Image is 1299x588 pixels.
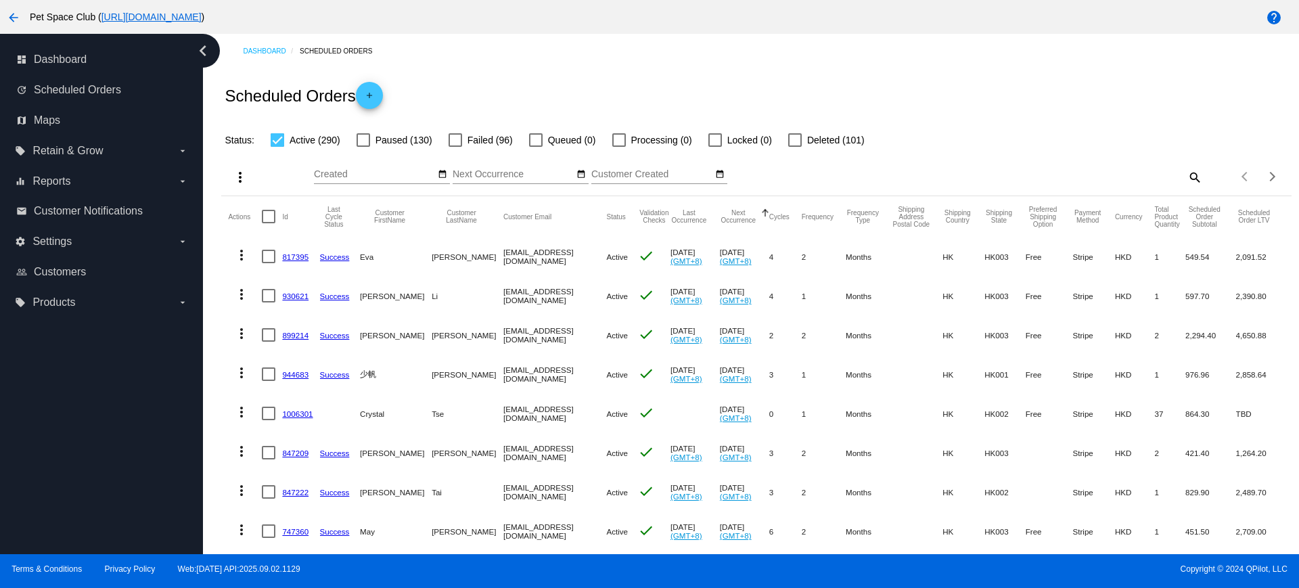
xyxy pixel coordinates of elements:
[1072,355,1114,394] mat-cell: Stripe
[282,331,309,340] a: 899214
[16,110,188,131] a: map Maps
[670,335,702,344] a: (GMT+8)
[606,212,625,221] button: Change sorting for Status
[769,355,802,394] mat-cell: 3
[320,252,350,261] a: Success
[802,276,846,315] mat-cell: 1
[1072,315,1114,355] mat-cell: Stripe
[432,237,503,276] mat-cell: [PERSON_NAME]
[720,472,769,512] mat-cell: [DATE]
[670,492,702,501] a: (GMT+8)
[1115,212,1143,221] button: Change sorting for CurrencyIso
[282,488,309,497] a: 847222
[892,206,931,228] button: Change sorting for ShippingPostcode
[1026,315,1073,355] mat-cell: Free
[320,449,350,457] a: Success
[1115,394,1155,433] mat-cell: HKD
[802,355,846,394] mat-cell: 1
[1115,237,1155,276] mat-cell: HKD
[942,237,984,276] mat-cell: HK
[846,512,892,551] mat-cell: Months
[670,209,708,224] button: Change sorting for LastOccurrenceUtc
[177,176,188,187] i: arrow_drop_down
[16,54,27,65] i: dashboard
[1185,394,1236,433] mat-cell: 864.30
[503,433,606,472] mat-cell: [EMAIL_ADDRESS][DOMAIN_NAME]
[360,209,419,224] button: Change sorting for CustomerFirstName
[1115,512,1155,551] mat-cell: HKD
[360,276,432,315] mat-cell: [PERSON_NAME]
[503,276,606,315] mat-cell: [EMAIL_ADDRESS][DOMAIN_NAME]
[178,564,300,574] a: Web:[DATE] API:2025.09.02.1129
[576,169,586,180] mat-icon: date_range
[320,370,350,379] a: Success
[1072,209,1102,224] button: Change sorting for PaymentMethod.Type
[1072,237,1114,276] mat-cell: Stripe
[670,433,720,472] mat-cell: [DATE]
[105,564,156,574] a: Privacy Policy
[846,394,892,433] mat-cell: Months
[846,209,880,224] button: Change sorting for FrequencyType
[1154,237,1185,276] mat-cell: 1
[1236,237,1285,276] mat-cell: 2,091.52
[1185,433,1236,472] mat-cell: 421.40
[282,252,309,261] a: 817395
[670,512,720,551] mat-cell: [DATE]
[1266,9,1282,26] mat-icon: help
[720,335,752,344] a: (GMT+8)
[177,297,188,308] i: arrow_drop_down
[1154,196,1185,237] mat-header-cell: Total Product Quantity
[432,315,503,355] mat-cell: [PERSON_NAME]
[1026,237,1073,276] mat-cell: Free
[32,296,75,309] span: Products
[769,237,802,276] mat-cell: 4
[638,405,654,421] mat-icon: check
[34,114,60,127] span: Maps
[12,564,82,574] a: Terms & Conditions
[233,365,250,381] mat-icon: more_vert
[942,315,984,355] mat-cell: HK
[438,169,447,180] mat-icon: date_range
[802,472,846,512] mat-cell: 2
[503,394,606,433] mat-cell: [EMAIL_ADDRESS][DOMAIN_NAME]
[233,522,250,538] mat-icon: more_vert
[1236,433,1285,472] mat-cell: 1,264.20
[432,472,503,512] mat-cell: Tai
[720,374,752,383] a: (GMT+8)
[1185,315,1236,355] mat-cell: 2,294.40
[101,12,202,22] a: [URL][DOMAIN_NAME]
[942,512,984,551] mat-cell: HK
[715,169,725,180] mat-icon: date_range
[16,115,27,126] i: map
[942,472,984,512] mat-cell: HK
[802,237,846,276] mat-cell: 2
[16,79,188,101] a: update Scheduled Orders
[360,472,432,512] mat-cell: [PERSON_NAME]
[1236,394,1285,433] mat-cell: TBD
[432,209,491,224] button: Change sorting for CustomerLastName
[1154,355,1185,394] mat-cell: 1
[984,315,1025,355] mat-cell: HK003
[769,212,790,221] button: Change sorting for Cycles
[1072,433,1114,472] mat-cell: Stripe
[1185,206,1224,228] button: Change sorting for Subtotal
[1072,394,1114,433] mat-cell: Stripe
[432,276,503,315] mat-cell: Li
[1026,512,1073,551] mat-cell: Free
[503,472,606,512] mat-cell: [EMAIL_ADDRESS][DOMAIN_NAME]
[606,488,628,497] span: Active
[228,196,262,237] mat-header-cell: Actions
[846,276,892,315] mat-cell: Months
[802,315,846,355] mat-cell: 2
[1236,472,1285,512] mat-cell: 2,489.70
[802,512,846,551] mat-cell: 2
[720,256,752,265] a: (GMT+8)
[638,326,654,342] mat-icon: check
[1072,472,1114,512] mat-cell: Stripe
[192,40,214,62] i: chevron_left
[984,433,1025,472] mat-cell: HK003
[503,212,551,221] button: Change sorting for CustomerEmail
[720,296,752,304] a: (GMT+8)
[984,355,1025,394] mat-cell: HK001
[1185,276,1236,315] mat-cell: 597.70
